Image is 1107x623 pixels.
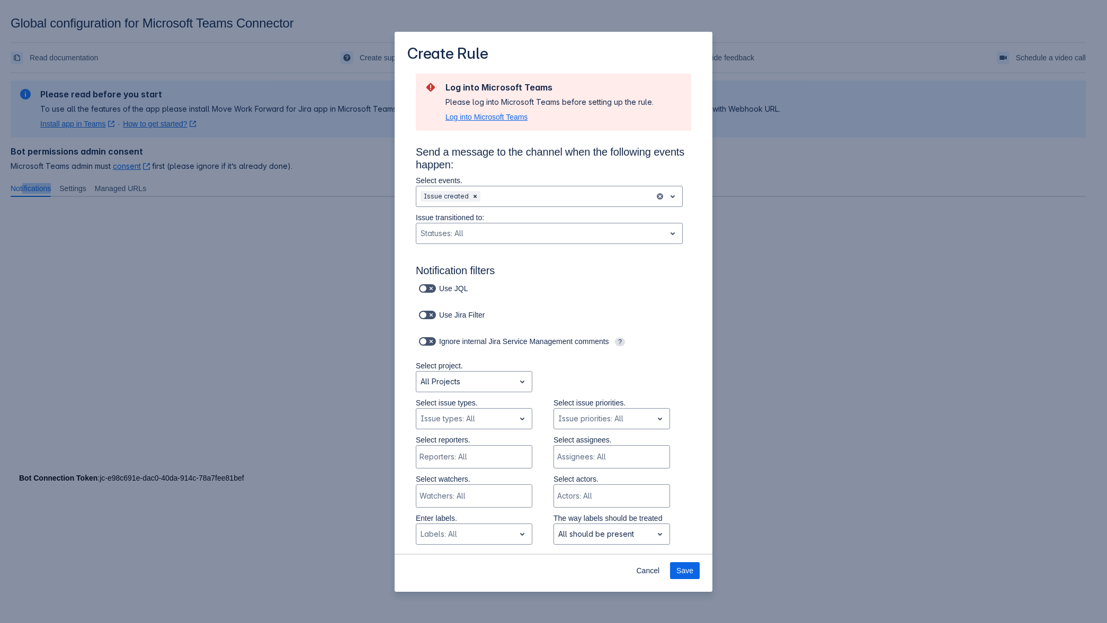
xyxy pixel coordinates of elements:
[470,191,480,202] div: Remove Issue created
[670,562,700,579] button: Save
[553,513,670,523] p: The way labels should be treated
[553,474,670,484] p: Select actors.
[416,146,691,175] h3: Send a message to the channel when the following events happen:
[416,212,683,223] p: Issue transitioned to:
[416,360,532,371] p: Select project.
[471,192,479,201] span: Clear
[656,192,664,201] button: clear
[516,528,529,540] span: open
[416,398,532,408] p: Select issue types.
[666,227,679,240] span: open
[445,112,528,122] button: Log into Microsoft Teams
[416,281,486,296] div: Use JQL
[416,264,691,281] h3: Notification filters
[421,191,470,202] div: Issue created
[654,528,666,540] span: open
[676,562,693,579] span: Save
[553,398,670,408] p: Select issue priorities.
[666,190,679,203] span: open
[630,562,666,579] button: Cancel
[445,82,654,93] h2: Log into Microsoft Teams
[516,375,529,388] span: open
[445,97,654,107] div: Please log into Microsoft Teams before setting up the rule.
[395,73,712,555] div: Scrollable content
[416,308,499,322] div: Use Jira Filter
[416,474,532,484] p: Select watchers.
[416,175,683,186] p: Select events.
[416,334,670,349] div: Ignore internal Jira Service Management comments
[416,435,532,445] p: Select reporters.
[407,44,488,65] h3: Create Rule
[636,562,659,579] span: Cancel
[615,338,625,346] span: ?
[553,435,670,445] p: Select assignees.
[416,513,532,523] p: Enter labels.
[424,81,437,94] span: error
[654,412,666,425] span: open
[516,412,529,425] span: open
